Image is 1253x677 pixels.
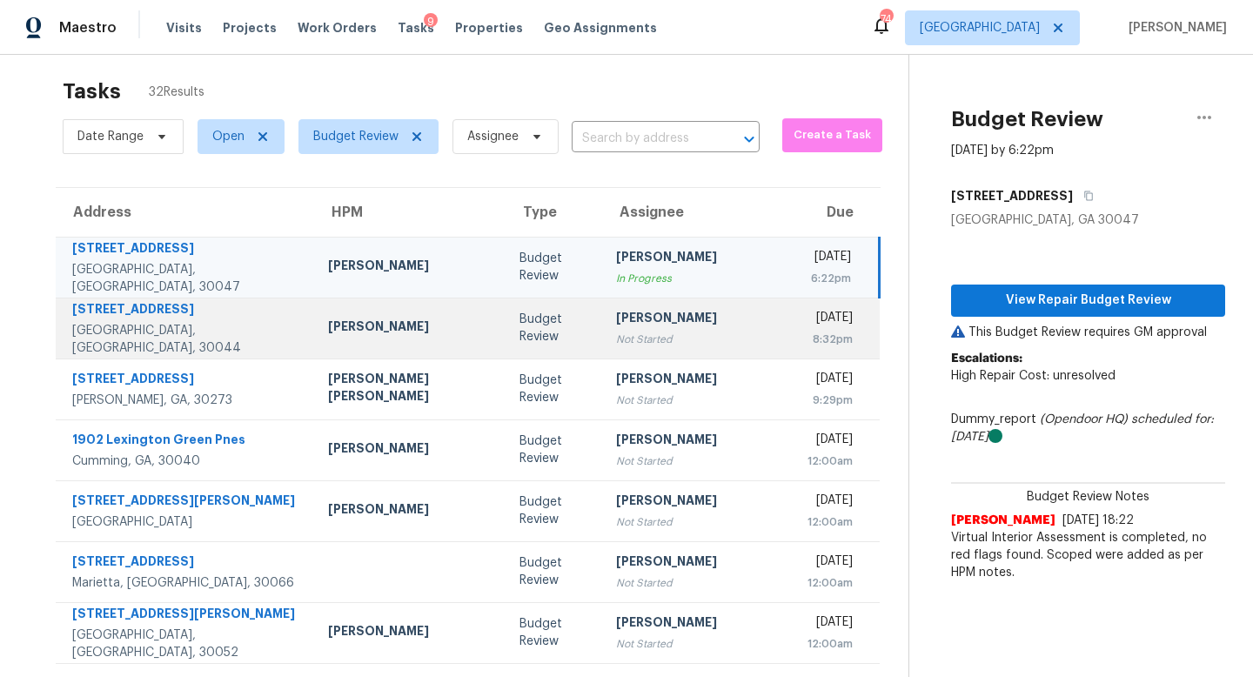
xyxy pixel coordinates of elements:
[72,452,300,470] div: Cumming, GA, 30040
[737,127,761,151] button: Open
[616,574,780,592] div: Not Started
[616,431,780,452] div: [PERSON_NAME]
[313,128,399,145] span: Budget Review
[72,239,300,261] div: [STREET_ADDRESS]
[72,392,300,409] div: [PERSON_NAME], GA, 30273
[807,431,853,452] div: [DATE]
[398,22,434,34] span: Tasks
[59,19,117,37] span: Maestro
[424,13,438,30] div: 9
[951,352,1022,365] b: Escalations:
[1040,413,1128,426] i: (Opendoor HQ)
[298,19,377,37] span: Work Orders
[72,370,300,392] div: [STREET_ADDRESS]
[72,492,300,513] div: [STREET_ADDRESS][PERSON_NAME]
[314,188,506,237] th: HPM
[63,83,121,100] h2: Tasks
[544,19,657,37] span: Geo Assignments
[807,370,853,392] div: [DATE]
[951,111,1103,128] h2: Budget Review
[951,413,1214,443] i: scheduled for: [DATE]
[149,84,204,101] span: 32 Results
[951,411,1225,446] div: Dummy_report
[328,370,492,409] div: [PERSON_NAME] [PERSON_NAME]
[72,627,300,661] div: [GEOGRAPHIC_DATA], [GEOGRAPHIC_DATA], 30052
[616,635,780,653] div: Not Started
[223,19,277,37] span: Projects
[519,311,588,345] div: Budget Review
[920,19,1040,37] span: [GEOGRAPHIC_DATA]
[951,285,1225,317] button: View Repair Budget Review
[77,128,144,145] span: Date Range
[1062,514,1134,526] span: [DATE] 18:22
[616,392,780,409] div: Not Started
[519,372,588,406] div: Budget Review
[328,257,492,278] div: [PERSON_NAME]
[951,370,1116,382] span: High Repair Cost: unresolved
[328,622,492,644] div: [PERSON_NAME]
[616,270,780,287] div: In Progress
[1122,19,1227,37] span: [PERSON_NAME]
[782,118,882,152] button: Create a Task
[951,187,1073,204] h5: [STREET_ADDRESS]
[519,493,588,528] div: Budget Review
[616,248,780,270] div: [PERSON_NAME]
[328,439,492,461] div: [PERSON_NAME]
[467,128,519,145] span: Assignee
[616,613,780,635] div: [PERSON_NAME]
[519,250,588,285] div: Budget Review
[791,125,874,145] span: Create a Task
[951,211,1225,229] div: [GEOGRAPHIC_DATA], GA 30047
[616,492,780,513] div: [PERSON_NAME]
[519,554,588,589] div: Budget Review
[616,309,780,331] div: [PERSON_NAME]
[794,188,880,237] th: Due
[72,322,300,357] div: [GEOGRAPHIC_DATA], [GEOGRAPHIC_DATA], 30044
[951,142,1054,159] div: [DATE] by 6:22pm
[951,512,1055,529] span: [PERSON_NAME]
[616,331,780,348] div: Not Started
[72,300,300,322] div: [STREET_ADDRESS]
[328,500,492,522] div: [PERSON_NAME]
[807,553,853,574] div: [DATE]
[807,635,853,653] div: 12:00am
[1073,180,1096,211] button: Copy Address
[616,513,780,531] div: Not Started
[616,370,780,392] div: [PERSON_NAME]
[616,553,780,574] div: [PERSON_NAME]
[951,529,1225,581] span: Virtual Interior Assessment is completed, no red flags found. Scoped were added as per HPM notes.
[951,324,1225,341] p: This Budget Review requires GM approval
[807,513,853,531] div: 12:00am
[807,492,853,513] div: [DATE]
[807,574,853,592] div: 12:00am
[455,19,523,37] span: Properties
[72,553,300,574] div: [STREET_ADDRESS]
[616,452,780,470] div: Not Started
[72,513,300,531] div: [GEOGRAPHIC_DATA]
[166,19,202,37] span: Visits
[572,125,711,152] input: Search by address
[807,248,852,270] div: [DATE]
[72,605,300,627] div: [STREET_ADDRESS][PERSON_NAME]
[519,432,588,467] div: Budget Review
[212,128,245,145] span: Open
[519,615,588,650] div: Budget Review
[72,574,300,592] div: Marietta, [GEOGRAPHIC_DATA], 30066
[72,431,300,452] div: 1902 Lexington Green Pnes
[328,318,492,339] div: [PERSON_NAME]
[506,188,602,237] th: Type
[807,270,852,287] div: 6:22pm
[807,309,853,331] div: [DATE]
[56,188,314,237] th: Address
[807,613,853,635] div: [DATE]
[1016,488,1160,506] span: Budget Review Notes
[807,331,853,348] div: 8:32pm
[602,188,794,237] th: Assignee
[965,290,1211,312] span: View Repair Budget Review
[72,261,300,296] div: [GEOGRAPHIC_DATA], [GEOGRAPHIC_DATA], 30047
[807,452,853,470] div: 12:00am
[807,392,853,409] div: 9:29pm
[880,10,892,28] div: 74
